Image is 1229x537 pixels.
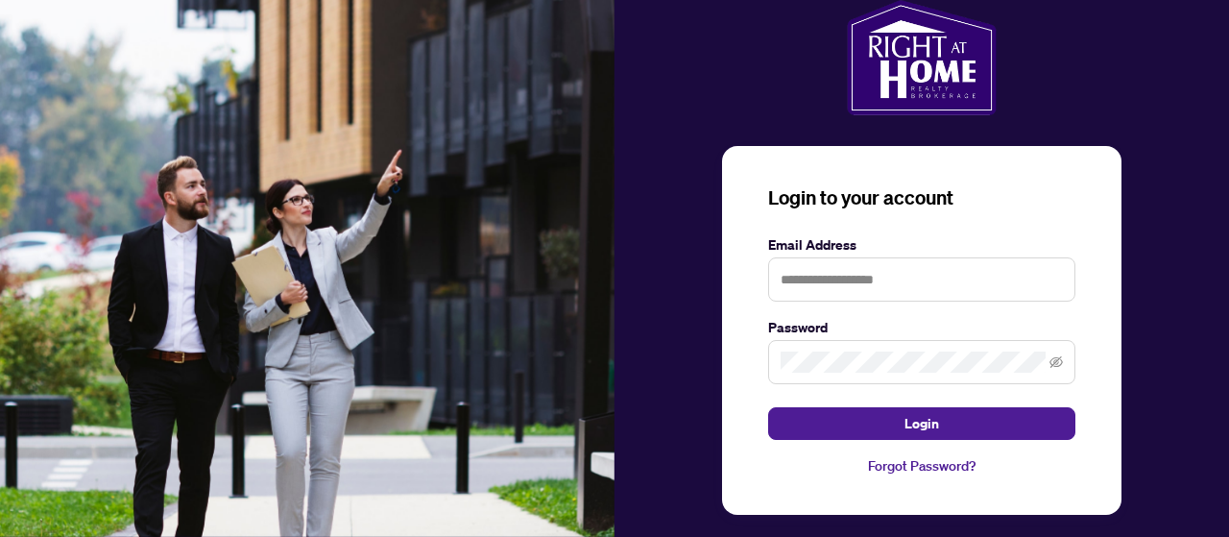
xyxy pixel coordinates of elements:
a: Forgot Password? [768,455,1075,476]
span: Login [904,408,939,439]
label: Password [768,317,1075,338]
label: Email Address [768,234,1075,256]
h3: Login to your account [768,184,1075,211]
button: Login [768,407,1075,440]
span: eye-invisible [1049,355,1063,369]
